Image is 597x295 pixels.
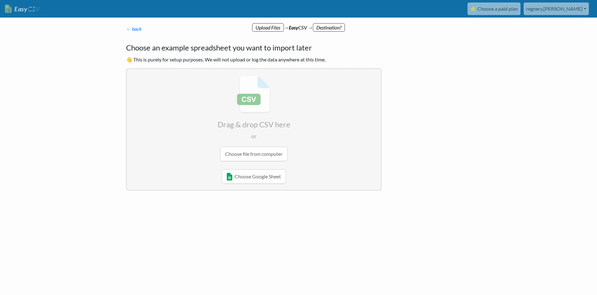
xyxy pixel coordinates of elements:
a: EasyCSV [5,3,40,15]
a: ⭐ Choose a paid plan [468,3,520,15]
h4: Choose an example spreadsheet you want to import later [126,42,382,53]
p: 👋 This is purely for setup purposes. We will not upload or log the data anywhere at this time. [126,56,382,63]
div: → CSV → [120,18,477,31]
a: regnery.[PERSON_NAME] [524,3,589,15]
a: Choose Google Sheet [222,169,286,184]
a: ← back [126,26,142,32]
span: CSV [27,5,40,13]
iframe: Drift Widget Chat Controller [566,264,589,287]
